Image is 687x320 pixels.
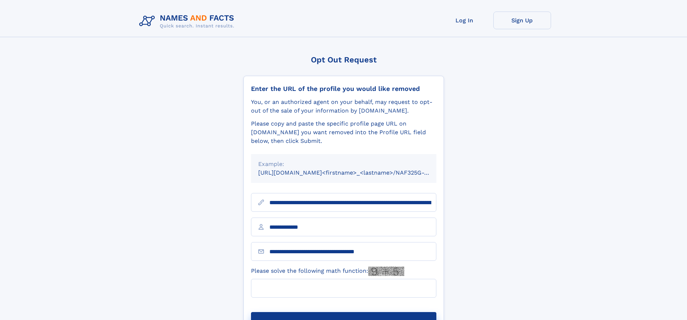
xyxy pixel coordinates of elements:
[258,169,450,176] small: [URL][DOMAIN_NAME]<firstname>_<lastname>/NAF325G-xxxxxxxx
[493,12,551,29] a: Sign Up
[251,98,436,115] div: You, or an authorized agent on your behalf, may request to opt-out of the sale of your informatio...
[258,160,429,168] div: Example:
[251,267,404,276] label: Please solve the following math function:
[243,55,444,64] div: Opt Out Request
[436,12,493,29] a: Log In
[251,119,436,145] div: Please copy and paste the specific profile page URL on [DOMAIN_NAME] you want removed into the Pr...
[136,12,240,31] img: Logo Names and Facts
[251,85,436,93] div: Enter the URL of the profile you would like removed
